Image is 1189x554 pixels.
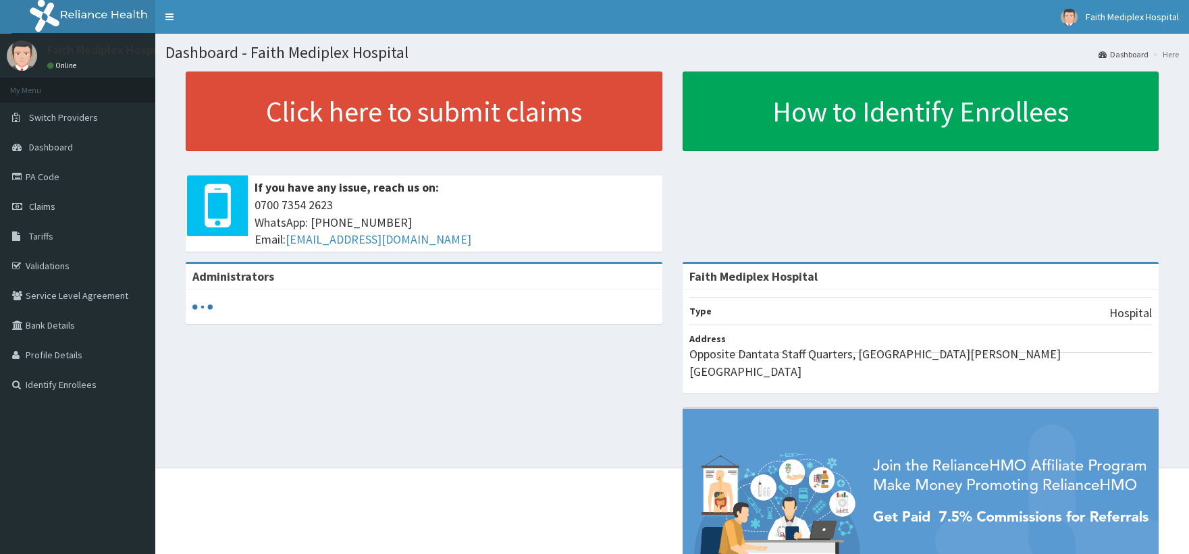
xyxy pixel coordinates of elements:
[165,44,1179,61] h1: Dashboard - Faith Mediplex Hospital
[1150,49,1179,60] li: Here
[1109,304,1152,322] p: Hospital
[255,179,439,195] b: If you have any issue, reach us on:
[683,72,1159,151] a: How to Identify Enrollees
[29,111,98,123] span: Switch Providers
[47,61,80,70] a: Online
[255,196,656,248] span: 0700 7354 2623 WhatsApp: [PHONE_NUMBER] Email:
[689,269,818,284] strong: Faith Mediplex Hospital
[29,200,55,213] span: Claims
[47,44,171,56] p: Faith Mediplex Hospital
[1099,49,1148,60] a: Dashboard
[1061,9,1078,26] img: User Image
[689,305,712,317] b: Type
[192,297,213,317] svg: audio-loading
[1086,11,1179,23] span: Faith Mediplex Hospital
[286,231,471,247] a: [EMAIL_ADDRESS][DOMAIN_NAME]
[29,230,53,242] span: Tariffs
[689,333,726,345] b: Address
[689,345,1153,380] p: Opposite Dantata Staff Quarters, [GEOGRAPHIC_DATA][PERSON_NAME][GEOGRAPHIC_DATA]
[7,40,37,71] img: User Image
[186,72,662,151] a: Click here to submit claims
[192,269,274,284] b: Administrators
[29,141,73,153] span: Dashboard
